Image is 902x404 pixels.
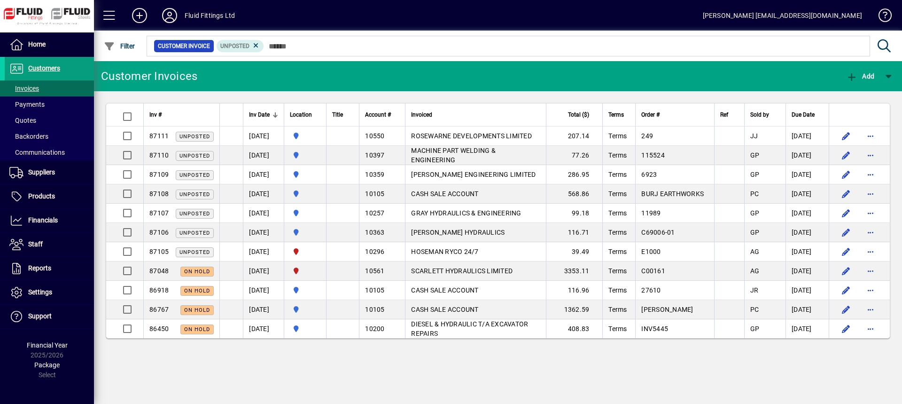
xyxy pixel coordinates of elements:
span: Customer Invoice [158,41,210,51]
td: [DATE] [785,261,829,281]
span: 86450 [149,325,169,333]
span: Home [28,40,46,48]
a: Support [5,305,94,328]
span: AUCKLAND [290,131,320,141]
span: FLUID FITTINGS CHRISTCHURCH [290,246,320,257]
span: Payments [9,101,45,108]
button: More options [863,148,878,163]
span: 87048 [149,267,169,275]
span: 10296 [365,248,384,255]
button: More options [863,186,878,201]
td: 568.86 [546,184,602,204]
span: C00161 [641,267,665,275]
span: [PERSON_NAME] [641,306,693,313]
a: Home [5,33,94,56]
span: 10561 [365,267,384,275]
a: Invoices [5,80,94,96]
span: 249 [641,132,653,140]
span: GP [750,151,760,159]
span: Terms [608,151,627,159]
span: Backorders [9,133,48,140]
div: Fluid Fittings Ltd [185,8,235,23]
button: Edit [839,302,854,317]
td: 116.71 [546,223,602,242]
td: [DATE] [785,319,829,338]
span: PC [750,190,759,198]
td: [DATE] [785,127,829,146]
button: More options [863,206,878,221]
div: Title [332,110,353,120]
td: [DATE] [243,204,284,223]
span: 87108 [149,190,169,198]
span: HOSEMAN RYCO 24/7 [411,248,478,255]
span: GP [750,209,760,217]
span: Terms [608,209,627,217]
span: 10200 [365,325,384,333]
div: Sold by [750,110,780,120]
td: [DATE] [243,223,284,242]
button: Profile [155,7,185,24]
span: Invoices [9,85,39,92]
button: Edit [839,225,854,240]
span: 87105 [149,248,169,255]
span: Support [28,312,52,320]
button: Edit [839,186,854,201]
td: [DATE] [243,146,284,165]
span: Terms [608,267,627,275]
span: Unposted [179,153,210,159]
span: Add [846,72,874,80]
span: 11989 [641,209,661,217]
span: JJ [750,132,758,140]
span: Location [290,110,312,120]
span: Unposted [179,191,210,198]
button: Edit [839,263,854,278]
div: Due Date [792,110,823,120]
td: [DATE] [785,242,829,261]
span: AUCKLAND [290,169,320,180]
span: Terms [608,171,627,178]
span: Unposted [220,43,249,49]
span: 86918 [149,286,169,294]
td: [DATE] [785,165,829,184]
button: Edit [839,148,854,163]
span: Unposted [179,211,210,217]
button: Edit [839,128,854,143]
td: 207.14 [546,127,602,146]
mat-chip: Customer Invoice Status: Unposted [217,40,264,52]
button: More options [863,321,878,336]
span: AUCKLAND [290,208,320,218]
span: 86767 [149,306,169,313]
span: 10397 [365,151,384,159]
a: Financials [5,209,94,232]
span: SCARLETT HYDRAULICS LIMITED [411,267,513,275]
span: Ref [720,110,728,120]
span: AG [750,248,760,255]
span: AUCKLAND [290,304,320,315]
td: [DATE] [243,261,284,281]
span: AUCKLAND [290,324,320,334]
button: Filter [101,38,138,55]
span: C69006-01 [641,229,675,236]
span: Unposted [179,172,210,178]
span: 10359 [365,171,384,178]
span: Suppliers [28,168,55,176]
a: Communications [5,144,94,160]
td: [DATE] [243,165,284,184]
span: Sold by [750,110,769,120]
span: AUCKLAND [290,150,320,160]
span: 87107 [149,209,169,217]
div: Customer Invoices [101,69,197,84]
div: Inv # [149,110,214,120]
span: Terms [608,306,627,313]
span: Terms [608,229,627,236]
a: Staff [5,233,94,256]
a: Backorders [5,128,94,144]
span: Financial Year [27,341,68,349]
span: Terms [608,110,624,120]
span: ROSEWARNE DEVELOPMENTS LIMITED [411,132,532,140]
span: On hold [184,269,210,275]
td: [DATE] [785,184,829,204]
a: Quotes [5,112,94,128]
a: Reports [5,257,94,280]
span: JR [750,286,759,294]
